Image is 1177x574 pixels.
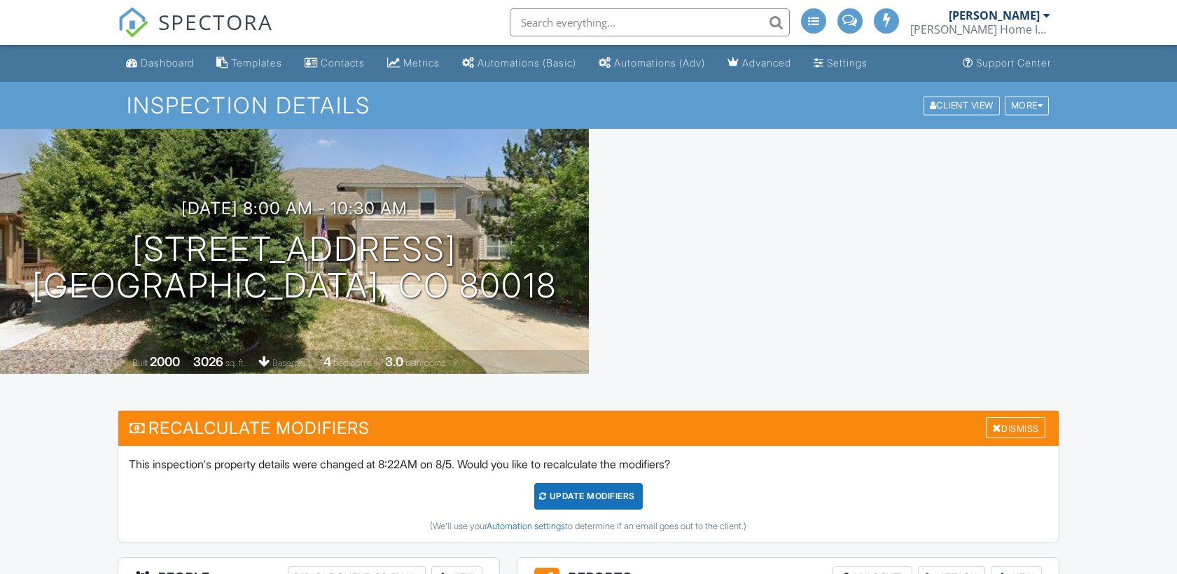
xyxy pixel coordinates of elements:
a: Contacts [299,50,370,76]
a: Settings [808,50,873,76]
div: 3026 [193,354,223,369]
input: Search everything... [510,8,790,36]
span: basement [272,358,310,368]
a: Dashboard [120,50,200,76]
h3: [DATE] 8:00 am - 10:30 am [181,199,408,218]
div: Advanced [742,57,791,69]
div: Metrics [403,57,440,69]
div: 2000 [150,354,180,369]
span: SPECTORA [158,7,273,36]
div: This inspection's property details were changed at 8:22AM on 8/5. Would you like to recalculate t... [118,446,1059,542]
div: Support Center [976,57,1051,69]
h1: Inspection Details [127,93,1050,118]
div: Parker Home Inspections LLC [910,22,1050,36]
div: 3.0 [385,354,403,369]
span: bedrooms [333,358,372,368]
div: [PERSON_NAME] [949,8,1040,22]
div: Automations (Basic) [478,57,576,69]
div: Contacts [321,57,365,69]
div: UPDATE Modifiers [534,483,643,510]
a: Support Center [957,50,1057,76]
h3: Recalculate Modifiers [118,411,1059,445]
a: Automations (Basic) [457,50,582,76]
a: Client View [922,99,1003,110]
a: Automation settings [487,521,565,531]
a: Automations (Advanced) [593,50,711,76]
span: bathrooms [405,358,445,368]
div: Automations (Adv) [614,57,705,69]
div: Templates [231,57,282,69]
div: Dismiss [986,417,1045,439]
a: Advanced [722,50,797,76]
img: The Best Home Inspection Software - Spectora [118,7,148,38]
div: (We'll use your to determine if an email goes out to the client.) [129,521,1048,532]
a: Metrics [382,50,445,76]
div: More [1005,96,1050,115]
h1: [STREET_ADDRESS] [GEOGRAPHIC_DATA], CO 80018 [32,231,557,305]
a: Templates [211,50,288,76]
span: sq. ft. [225,358,245,368]
div: Client View [924,96,1000,115]
div: Settings [827,57,868,69]
span: Built [132,358,148,368]
div: Dashboard [141,57,194,69]
a: SPECTORA [118,19,273,48]
div: 4 [323,354,331,369]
